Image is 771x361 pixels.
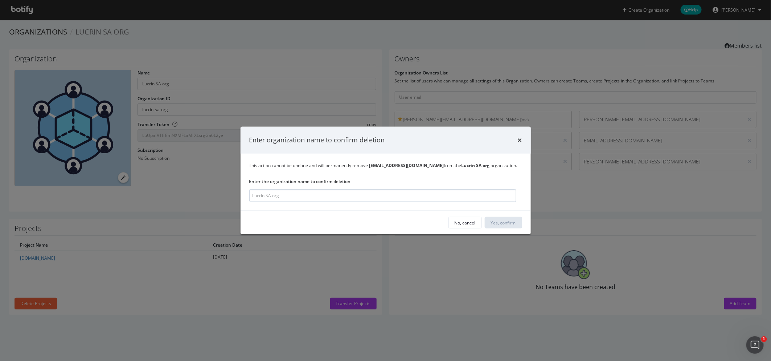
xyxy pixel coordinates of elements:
[369,162,444,169] b: [EMAIL_ADDRESS][DOMAIN_NAME]
[485,217,522,228] button: Yes, confirm
[462,162,490,169] b: Lucrin SA org
[746,336,764,354] iframe: Intercom live chat
[491,219,516,226] div: Yes, confirm
[249,162,522,169] div: This action cannot be undone and will permanently remove from the organization.
[518,135,522,145] div: times
[249,189,516,202] input: Lucrin SA org
[249,135,385,145] div: Enter organization name to confirm deletion
[241,127,531,234] div: modal
[249,178,516,184] label: Enter the organization name to confirm deletion
[455,219,476,226] div: No, cancel
[761,336,767,342] span: 1
[448,217,482,228] button: No, cancel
